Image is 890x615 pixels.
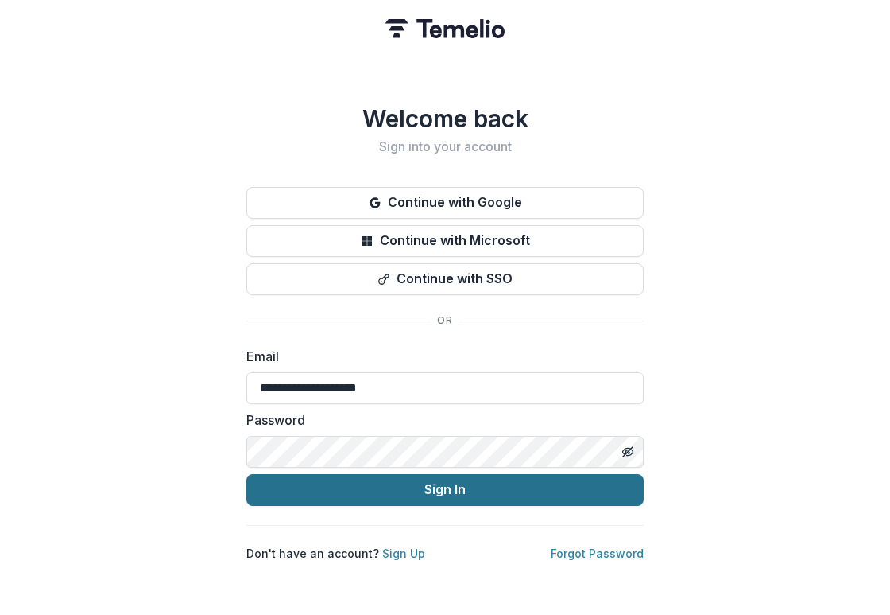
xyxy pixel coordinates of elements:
h2: Sign into your account [246,139,644,154]
label: Email [246,347,634,366]
a: Forgot Password [551,547,644,560]
h1: Welcome back [246,104,644,133]
button: Continue with Google [246,187,644,219]
img: Temelio [385,19,505,38]
button: Continue with SSO [246,263,644,295]
button: Sign In [246,474,644,506]
a: Sign Up [382,547,425,560]
p: Don't have an account? [246,545,425,562]
button: Continue with Microsoft [246,225,644,257]
button: Toggle password visibility [615,439,640,465]
label: Password [246,411,634,430]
